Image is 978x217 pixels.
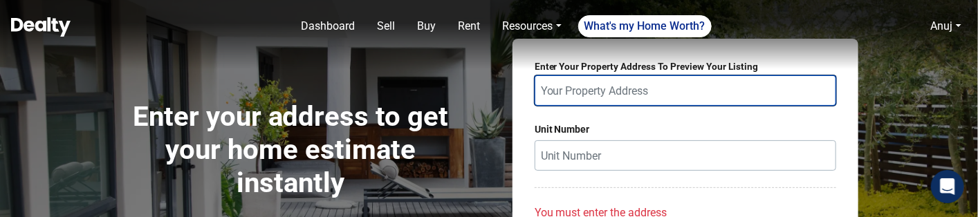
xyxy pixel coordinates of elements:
img: Dealty - Buy, Sell & Rent Homes [11,17,71,37]
a: Anuj [925,12,967,40]
a: Dashboard [295,12,360,40]
input: Your Property Address [535,75,836,106]
a: Anuj [931,19,953,32]
a: Buy [412,12,441,40]
a: What's my Home Worth? [578,15,712,37]
div: Open Intercom Messenger [931,170,964,203]
a: Resources [497,12,566,40]
label: Unit Number [535,122,836,137]
a: Sell [371,12,400,40]
iframe: BigID CMP Widget [7,176,48,217]
a: Rent [452,12,486,40]
input: Unit Number [535,140,836,171]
